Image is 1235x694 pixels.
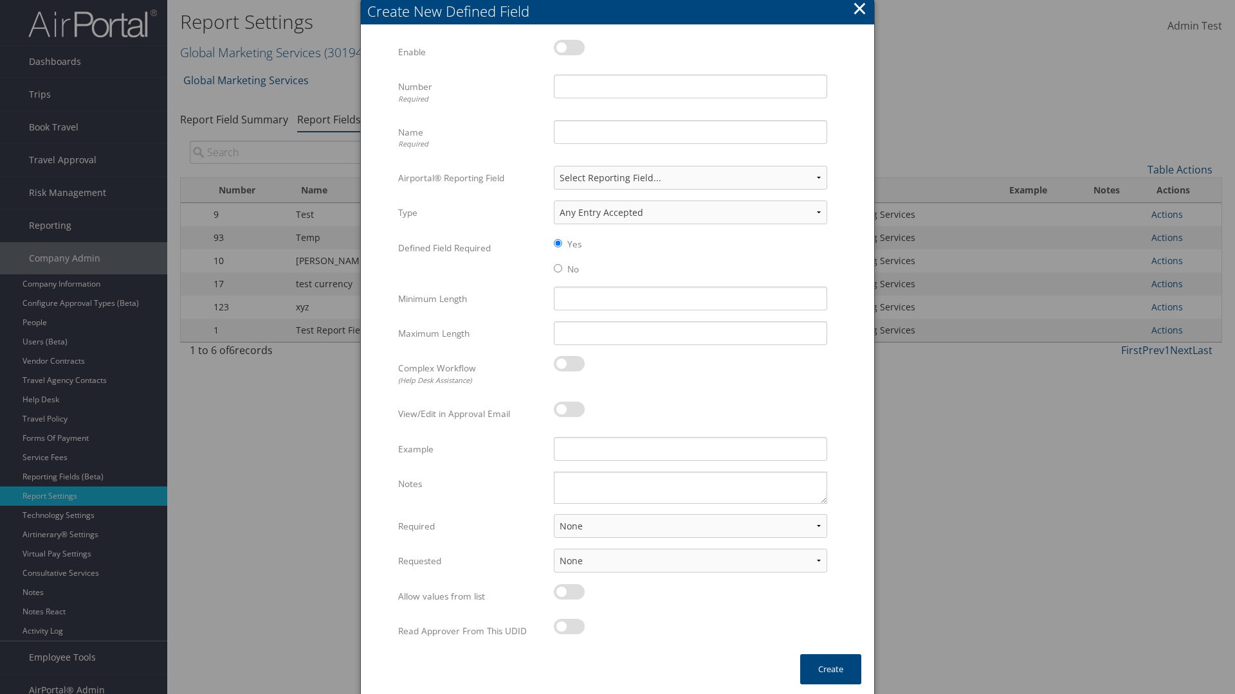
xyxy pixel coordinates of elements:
label: Notes [398,472,544,496]
div: Create New Defined Field [367,1,874,21]
label: Defined Field Required [398,236,544,260]
div: Required [398,139,544,150]
label: Maximum Length [398,321,544,346]
label: Minimum Length [398,287,544,311]
label: Read Approver From This UDID [398,619,544,643]
label: Number [398,75,544,110]
label: Yes [567,238,581,251]
label: No [567,263,579,276]
label: Complex Workflow [398,356,544,391]
label: Allow values from list [398,584,544,609]
label: Enable [398,40,544,64]
label: Type [398,200,544,225]
label: Required [398,514,544,538]
label: Airportal® Reporting Field [398,166,544,190]
button: Create [800,654,861,684]
div: Required [398,94,544,105]
label: Requested [398,549,544,573]
div: (Help Desk Assistance) [398,375,544,386]
label: Example [398,437,544,461]
label: View/Edit in Approval Email [398,402,544,426]
label: Name [398,120,544,156]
